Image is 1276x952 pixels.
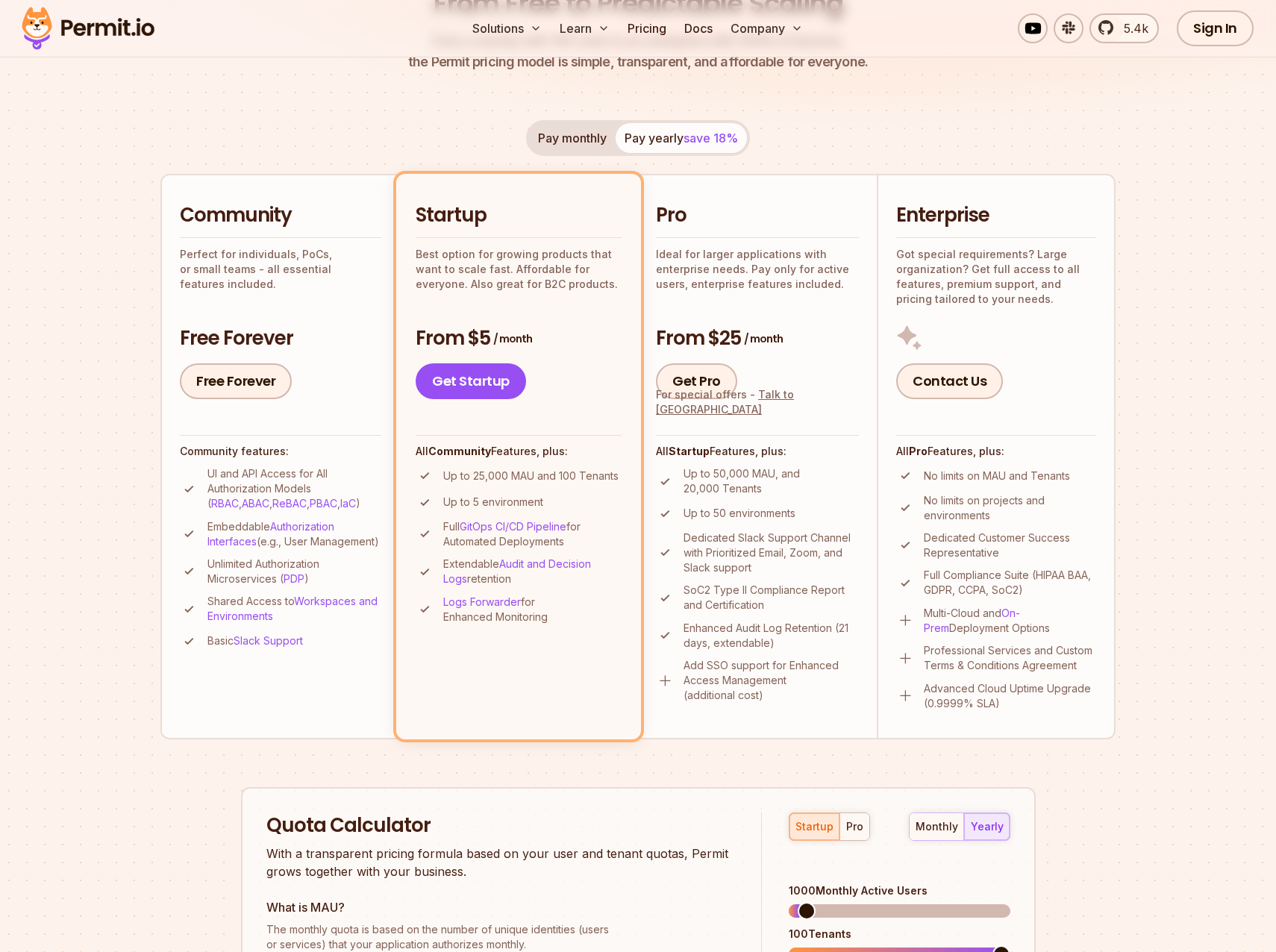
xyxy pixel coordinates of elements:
[916,819,958,834] div: monthly
[924,493,1096,523] p: No limits on projects and environments
[266,898,735,916] h3: What is MAU?
[678,13,719,43] a: Docs
[924,530,1096,560] p: Dedicated Customer Success Representative
[284,572,304,585] a: PDP
[656,325,859,352] h3: From $25
[211,497,239,510] a: RBAC
[896,444,1096,459] h4: All Features, plus:
[416,363,526,399] a: Get Startup
[428,445,491,457] strong: Community
[924,606,1096,636] p: Multi-Cloud and Deployment Options
[529,123,616,153] button: Pay monthly
[207,466,381,511] p: UI and API Access for All Authorization Models ( , , , , )
[443,557,622,586] p: Extendable retention
[443,595,622,624] p: for Enhanced Monitoring
[466,13,548,43] button: Solutions
[180,325,381,352] h3: Free Forever
[443,557,591,585] a: Audit and Decision Logs
[656,444,859,459] h4: All Features, plus:
[493,331,532,346] span: / month
[669,445,710,457] strong: Startup
[725,13,809,43] button: Company
[924,607,1020,634] a: On-Prem
[656,202,859,229] h2: Pro
[272,497,307,510] a: ReBAC
[180,202,381,229] h2: Community
[554,13,616,43] button: Learn
[443,469,619,483] p: Up to 25,000 MAU and 100 Tenants
[744,331,783,346] span: / month
[656,363,737,399] a: Get Pro
[924,643,1096,673] p: Professional Services and Custom Terms & Conditions Agreement
[207,557,381,586] p: Unlimited Authorization Microservices ( )
[266,922,735,937] span: The monthly quota is based on the number of unique identities (users
[266,845,735,880] p: With a transparent pricing formula based on your user and tenant quotas, Permit grows together wi...
[443,595,521,608] a: Logs Forwarder
[180,363,292,399] a: Free Forever
[460,520,566,533] a: GitOps CI/CD Pipeline
[443,519,622,549] p: Full for Automated Deployments
[416,325,622,352] h3: From $5
[340,497,356,510] a: IaC
[684,530,859,575] p: Dedicated Slack Support Channel with Prioritized Email, Zoom, and Slack support
[1115,19,1148,37] span: 5.4k
[310,497,337,510] a: PBAC
[1177,10,1254,46] a: Sign In
[234,634,303,647] a: Slack Support
[207,519,381,549] p: Embeddable (e.g., User Management)
[684,466,859,496] p: Up to 50,000 MAU, and 20,000 Tenants
[266,922,735,952] p: or services) that your application authorizes monthly.
[789,927,1010,942] div: 100 Tenants
[684,583,859,613] p: SoC2 Type II Compliance Report and Certification
[207,633,303,648] p: Basic
[924,681,1096,711] p: Advanced Cloud Uptime Upgrade (0.9999% SLA)
[416,247,622,292] p: Best option for growing products that want to scale fast. Affordable for everyone. Also great for...
[443,495,543,510] p: Up to 5 environment
[15,3,161,54] img: Permit logo
[684,621,859,651] p: Enhanced Audit Log Retention (21 days, extendable)
[180,247,381,292] p: Perfect for individuals, PoCs, or small teams - all essential features included.
[416,444,622,459] h4: All Features, plus:
[416,202,622,229] h2: Startup
[622,13,672,43] a: Pricing
[896,202,1096,229] h2: Enterprise
[656,247,859,292] p: Ideal for larger applications with enterprise needs. Pay only for active users, enterprise featur...
[180,444,381,459] h4: Community features:
[242,497,269,510] a: ABAC
[207,520,334,548] a: Authorization Interfaces
[924,469,1070,483] p: No limits on MAU and Tenants
[207,594,381,624] p: Shared Access to
[896,363,1003,399] a: Contact Us
[684,506,795,521] p: Up to 50 environments
[266,812,735,839] h2: Quota Calculator
[1089,13,1159,43] a: 5.4k
[656,387,859,417] div: For special offers -
[684,658,859,703] p: Add SSO support for Enhanced Access Management (additional cost)
[846,819,863,834] div: pro
[909,445,928,457] strong: Pro
[789,883,1010,898] div: 1000 Monthly Active Users
[924,568,1096,598] p: Full Compliance Suite (HIPAA BAA, GDPR, CCPA, SoC2)
[896,247,1096,307] p: Got special requirements? Large organization? Get full access to all features, premium support, a...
